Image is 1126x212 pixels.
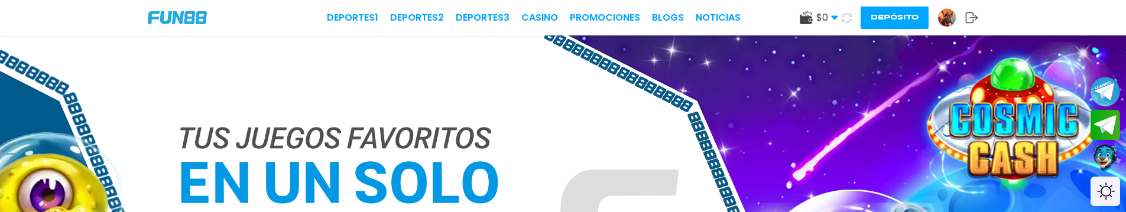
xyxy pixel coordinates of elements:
div: Switch theme [1091,177,1120,206]
a: Deportes1 [327,11,378,25]
a: BLOGS [652,11,684,25]
a: CASINO [521,11,558,25]
button: Join telegram [1091,110,1120,141]
a: Avatar [937,8,965,27]
span: $ 0 [816,11,838,25]
a: NOTICIAS [696,11,741,25]
img: Company Logo [148,11,207,24]
button: Contact customer service [1091,143,1120,174]
a: Deportes2 [390,11,444,25]
button: Join telegram channel [1091,76,1120,107]
button: Depósito [861,6,929,29]
a: Promociones [570,11,640,25]
img: Avatar [938,9,956,27]
a: Deportes3 [456,11,510,25]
